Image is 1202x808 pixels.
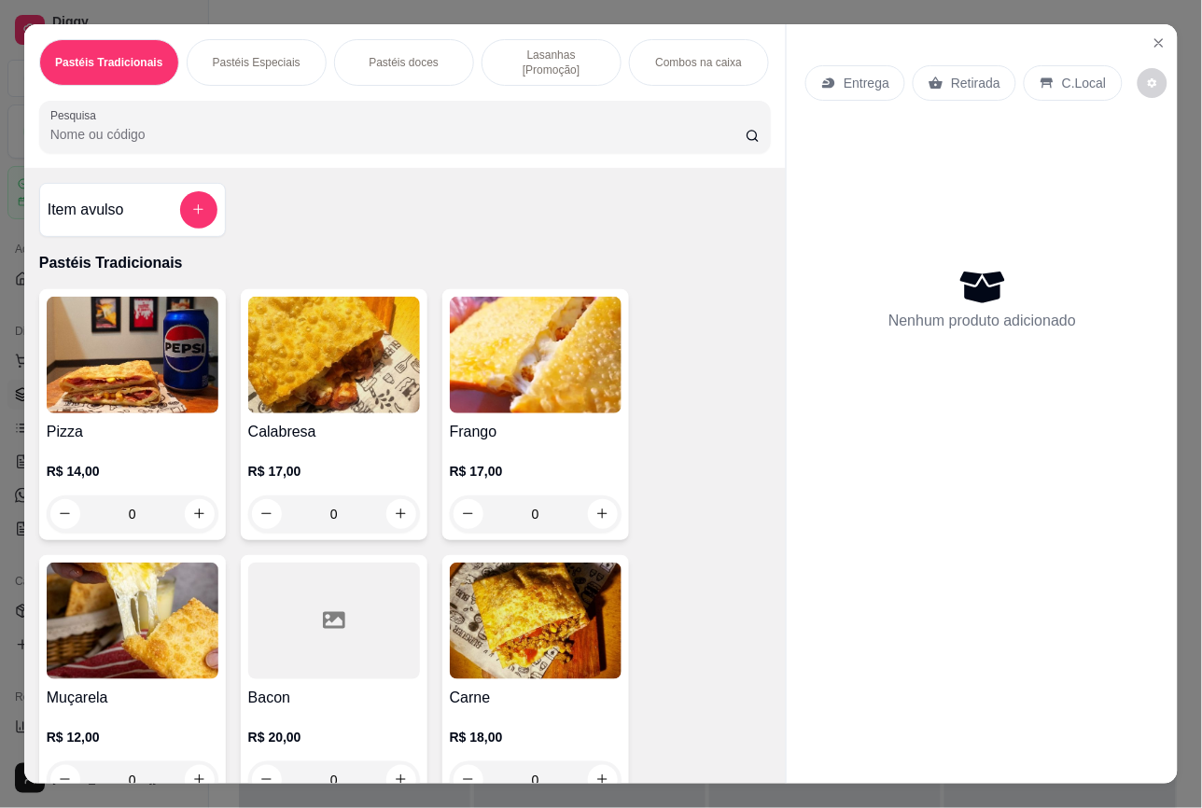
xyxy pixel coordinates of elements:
p: Retirada [951,74,1000,92]
img: product-image [47,297,218,413]
p: R$ 12,00 [47,728,218,746]
button: decrease-product-quantity [1138,68,1167,98]
p: Combos na caixa [655,55,742,70]
p: Nenhum produto adicionado [888,310,1076,332]
button: Close [1144,28,1174,58]
img: product-image [47,563,218,679]
p: R$ 14,00 [47,462,218,481]
p: Pastéis Especiais [213,55,300,70]
p: R$ 18,00 [450,728,622,746]
button: add-separate-item [180,191,217,229]
p: Pastéis doces [369,55,439,70]
h4: Frango [450,421,622,443]
p: Lasanhas [Promoção] [497,48,606,77]
h4: Calabresa [248,421,420,443]
p: R$ 20,00 [248,728,420,746]
label: Pesquisa [50,107,103,123]
h4: Pizza [47,421,218,443]
input: Pesquisa [50,125,746,144]
img: product-image [450,297,622,413]
p: Entrega [844,74,889,92]
h4: Muçarela [47,687,218,709]
img: product-image [450,563,622,679]
h4: Bacon [248,687,420,709]
p: R$ 17,00 [248,462,420,481]
p: C.Local [1062,74,1106,92]
p: Pastéis Tradicionais [39,252,771,274]
p: R$ 17,00 [450,462,622,481]
p: Pastéis Tradicionais [55,55,162,70]
img: product-image [248,297,420,413]
h4: Item avulso [48,199,124,221]
h4: Carne [450,687,622,709]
